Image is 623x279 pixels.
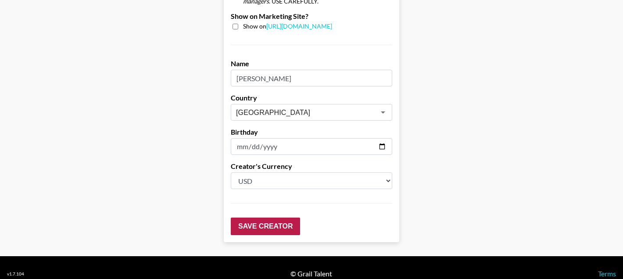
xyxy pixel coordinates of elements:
div: v 1.7.104 [7,271,24,277]
label: Name [231,59,392,68]
label: Country [231,93,392,102]
label: Show on Marketing Site? [231,12,392,21]
div: © Grail Talent [290,269,332,278]
span: Show on [243,22,332,31]
button: Open [377,106,389,118]
input: Save Creator [231,218,300,235]
label: Birthday [231,128,392,136]
a: Terms [598,269,616,278]
label: Creator's Currency [231,162,392,171]
a: [URL][DOMAIN_NAME] [266,22,332,30]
